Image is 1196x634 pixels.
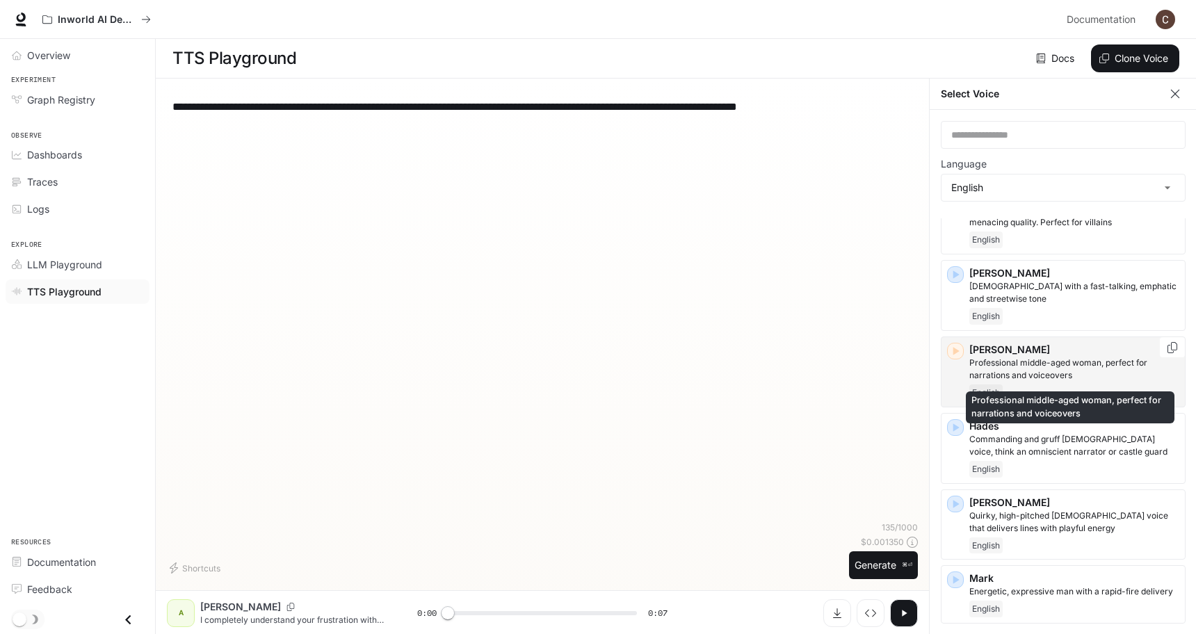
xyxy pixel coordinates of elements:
p: 135 / 1000 [882,521,918,533]
img: User avatar [1156,10,1175,29]
span: English [969,601,1003,617]
div: English [942,174,1185,201]
button: Copy Voice ID [281,603,300,611]
a: Logs [6,197,149,221]
p: Energetic, expressive man with a rapid-fire delivery [969,585,1179,598]
a: Documentation [1061,6,1146,33]
button: Inspect [857,599,884,627]
p: Commanding and gruff male voice, think an omniscient narrator or castle guard [969,433,1179,458]
p: ⌘⏎ [902,561,912,569]
span: 0:07 [648,606,668,620]
span: Overview [27,48,70,63]
p: Language [941,159,987,169]
span: Graph Registry [27,92,95,107]
p: Professional middle-aged woman, perfect for narrations and voiceovers [969,357,1179,382]
a: Feedback [6,577,149,601]
a: LLM Playground [6,252,149,277]
p: Male with a fast-talking, emphatic and streetwise tone [969,280,1179,305]
span: English [969,537,1003,554]
span: 0:00 [417,606,437,620]
p: [PERSON_NAME] [969,266,1179,280]
button: Download audio [823,599,851,627]
span: Traces [27,174,58,189]
button: All workspaces [36,6,157,33]
a: Dashboards [6,143,149,167]
span: Documentation [1067,11,1136,29]
button: Shortcuts [167,557,226,579]
a: Traces [6,170,149,194]
span: Logs [27,202,49,216]
a: Graph Registry [6,88,149,112]
a: Overview [6,43,149,67]
p: I completely understand your frustration with this situation. Let me look into your account detai... [200,614,384,626]
button: Copy Voice ID [1165,342,1179,353]
button: User avatar [1151,6,1179,33]
span: LLM Playground [27,257,102,272]
p: [PERSON_NAME] [200,600,281,614]
span: Feedback [27,582,72,596]
button: Close drawer [113,605,144,634]
span: English [969,231,1003,248]
button: Clone Voice [1091,44,1179,72]
p: Hades [969,419,1179,433]
span: TTS Playground [27,284,102,299]
p: [PERSON_NAME] [969,496,1179,510]
div: A [170,602,192,624]
p: $ 0.001350 [861,536,904,548]
a: TTS Playground [6,279,149,304]
p: [PERSON_NAME] [969,343,1179,357]
span: Documentation [27,555,96,569]
button: Generate⌘⏎ [849,551,918,580]
p: Inworld AI Demos [58,14,136,26]
span: Dark mode toggle [13,611,26,626]
a: Docs [1033,44,1080,72]
span: English [969,461,1003,478]
span: English [969,308,1003,325]
p: Quirky, high-pitched female voice that delivers lines with playful energy [969,510,1179,535]
span: Dashboards [27,147,82,162]
h1: TTS Playground [172,44,296,72]
p: Mark [969,571,1179,585]
a: Documentation [6,550,149,574]
div: Professional middle-aged woman, perfect for narrations and voiceovers [966,391,1174,423]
